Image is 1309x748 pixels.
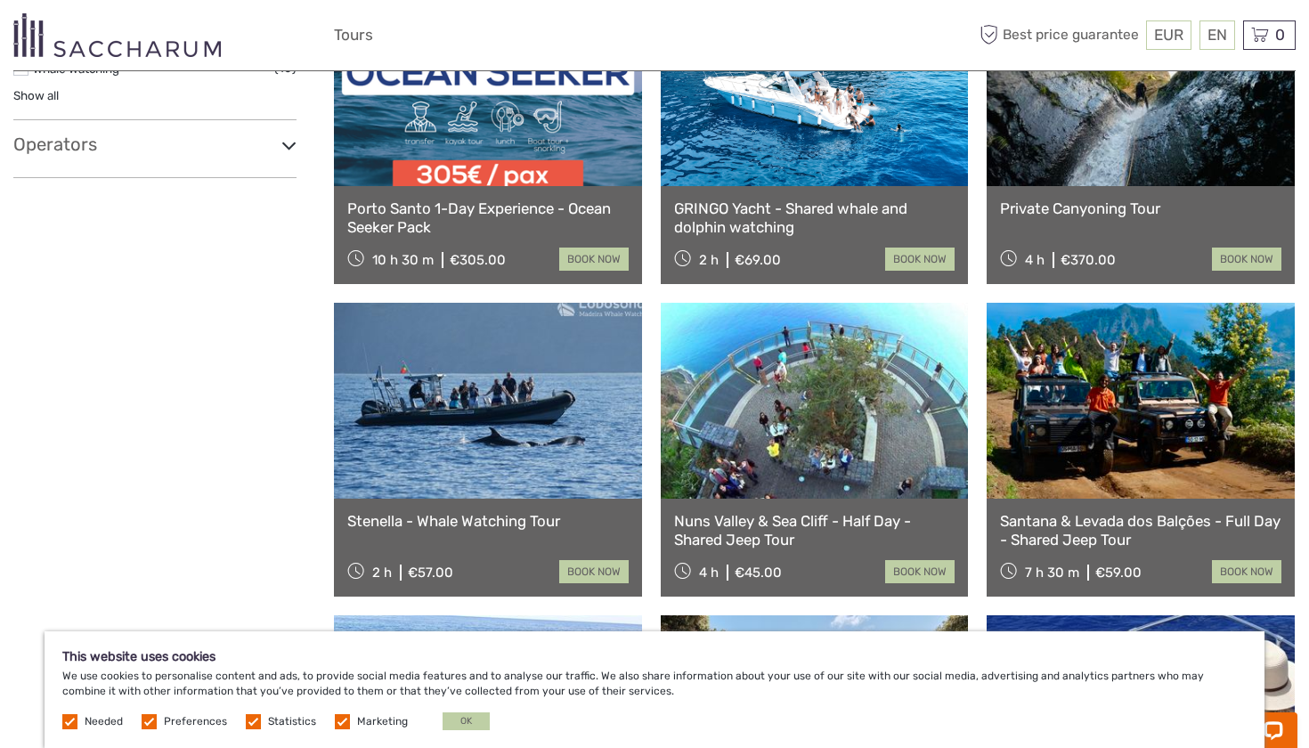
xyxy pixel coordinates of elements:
div: €57.00 [408,565,453,581]
div: €305.00 [450,252,506,268]
a: Show all [13,88,59,102]
span: 4 h [699,565,719,581]
a: Santana & Levada dos Balções - Full Day - Shared Jeep Tour [1000,512,1281,549]
div: €59.00 [1095,565,1142,581]
button: OK [443,712,490,730]
span: 7 h 30 m [1025,565,1079,581]
a: Stenella - Whale Watching Tour [347,512,629,530]
label: Needed [85,714,123,729]
a: book now [1212,248,1281,271]
a: Private Canyoning Tour [1000,199,1281,217]
label: Statistics [268,714,316,729]
a: book now [559,248,629,271]
div: €370.00 [1061,252,1116,268]
a: Tours [334,22,373,48]
div: EN [1199,20,1235,50]
span: EUR [1154,26,1183,44]
span: 2 h [372,565,392,581]
a: GRINGO Yacht - Shared whale and dolphin watching [674,199,955,236]
span: 2 h [699,252,719,268]
h3: Operators [13,134,297,155]
div: We use cookies to personalise content and ads, to provide social media features and to analyse ou... [45,631,1264,748]
span: 0 [1272,26,1288,44]
span: 4 h [1025,252,1045,268]
span: 10 h 30 m [372,252,434,268]
img: 3281-7c2c6769-d4eb-44b0-bed6-48b5ed3f104e_logo_small.png [13,13,221,57]
a: Nuns Valley & Sea Cliff - Half Day - Shared Jeep Tour [674,512,955,549]
span: Best price guarantee [975,20,1142,50]
div: €69.00 [735,252,781,268]
label: Preferences [164,714,227,729]
a: book now [1212,560,1281,583]
a: book now [885,248,955,271]
a: book now [885,560,955,583]
button: Open LiveChat chat widget [205,28,226,49]
div: €45.00 [735,565,782,581]
a: Whale Watching [33,61,119,76]
p: Chat now [25,31,201,45]
a: book now [559,560,629,583]
h5: This website uses cookies [62,649,1247,664]
a: Porto Santo 1-Day Experience - Ocean Seeker Pack [347,199,629,236]
label: Marketing [357,714,408,729]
